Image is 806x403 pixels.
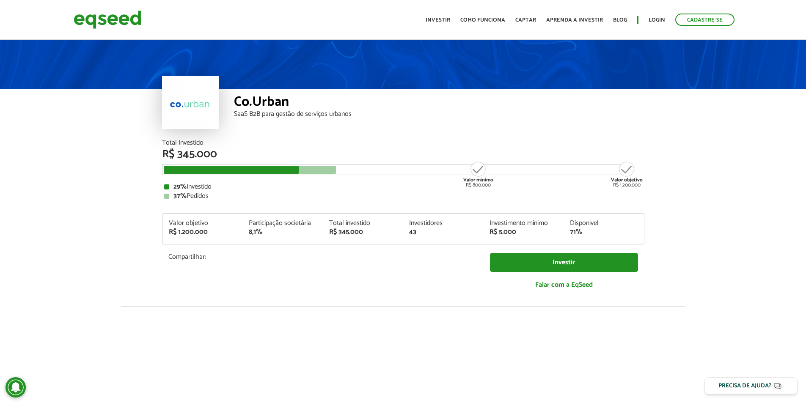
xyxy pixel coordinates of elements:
[570,229,638,236] div: 71%
[164,193,642,200] div: Pedidos
[249,220,316,227] div: Participação societária
[329,229,397,236] div: R$ 345.000
[173,190,187,202] strong: 37%
[164,184,642,190] div: Investido
[234,111,644,118] div: SaaS B2B para gestão de serviços urbanos
[463,176,493,184] strong: Valor mínimo
[613,17,627,23] a: Blog
[173,181,187,192] strong: 29%
[409,220,477,227] div: Investidores
[234,95,644,111] div: Co.Urban
[611,176,643,184] strong: Valor objetivo
[490,253,638,272] a: Investir
[515,17,536,23] a: Captar
[426,17,450,23] a: Investir
[490,276,638,293] a: Falar com a EqSeed
[490,220,557,227] div: Investimento mínimo
[649,17,665,23] a: Login
[169,220,237,227] div: Valor objetivo
[74,8,141,31] img: EqSeed
[462,161,494,188] div: R$ 800.000
[611,161,643,188] div: R$ 1.200.000
[249,229,316,236] div: 8,1%
[460,17,505,23] a: Como funciona
[168,253,477,261] p: Compartilhar:
[490,229,557,236] div: R$ 5.000
[546,17,603,23] a: Aprenda a investir
[329,220,397,227] div: Total investido
[570,220,638,227] div: Disponível
[162,149,644,160] div: R$ 345.000
[162,140,644,146] div: Total Investido
[169,229,237,236] div: R$ 1.200.000
[409,229,477,236] div: 43
[675,14,734,26] a: Cadastre-se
